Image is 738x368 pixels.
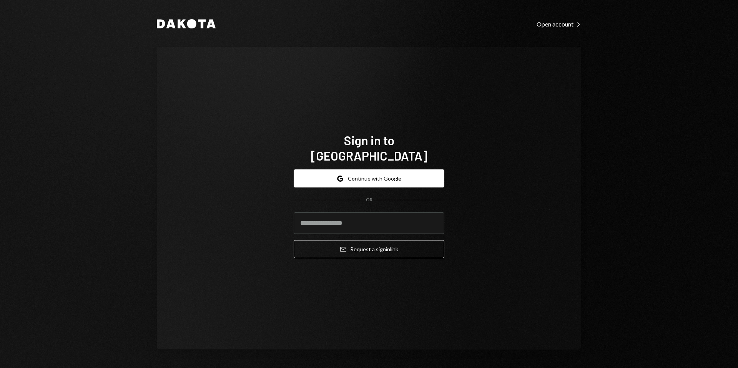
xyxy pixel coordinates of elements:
h1: Sign in to [GEOGRAPHIC_DATA] [294,133,444,163]
button: Request a signinlink [294,240,444,258]
button: Continue with Google [294,169,444,187]
div: OR [366,197,372,203]
a: Open account [537,20,581,28]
